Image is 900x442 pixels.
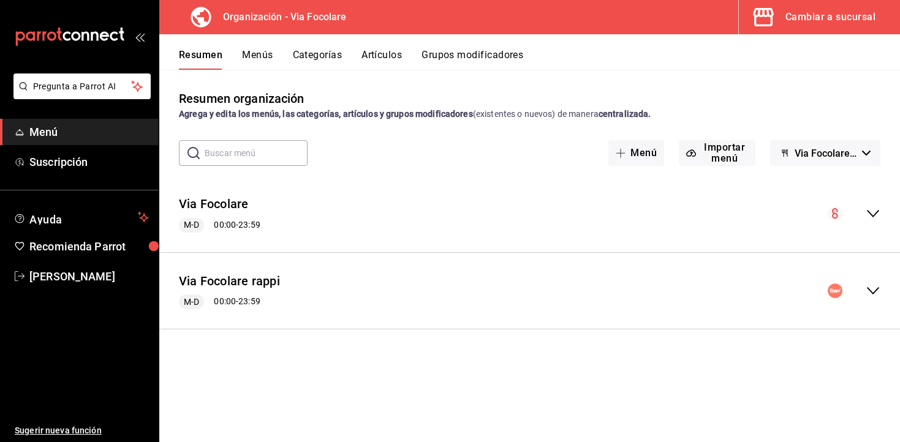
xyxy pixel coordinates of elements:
[13,73,151,99] button: Pregunta a Parrot AI
[29,210,133,225] span: Ayuda
[179,108,880,121] div: (existentes o nuevos) de manera
[9,89,151,102] a: Pregunta a Parrot AI
[179,272,280,290] button: Via Focolare rappi
[179,195,249,213] button: Via Focolare
[179,219,204,231] span: M-D
[29,154,149,170] span: Suscripción
[608,140,664,166] button: Menú
[242,49,273,70] button: Menús
[179,89,304,108] div: Resumen organización
[422,49,523,70] button: Grupos modificadores
[159,185,900,242] div: collapse-menu-row
[205,141,308,165] input: Buscar menú
[179,218,260,233] div: 00:00 - 23:59
[179,296,204,309] span: M-D
[213,10,347,24] h3: Organización - Via Focolare
[679,140,755,166] button: Importar menú
[135,32,145,42] button: open_drawer_menu
[33,80,132,93] span: Pregunta a Parrot AI
[599,109,651,119] strong: centralizada.
[159,263,900,320] div: collapse-menu-row
[179,109,473,119] strong: Agrega y edita los menús, las categorías, artículos y grupos modificadores
[361,49,402,70] button: Artículos
[770,140,880,166] button: Via Focolare - Borrador
[29,124,149,140] span: Menú
[29,268,149,285] span: [PERSON_NAME]
[179,49,900,70] div: navigation tabs
[179,49,222,70] button: Resumen
[15,424,149,437] span: Sugerir nueva función
[293,49,342,70] button: Categorías
[179,294,280,309] div: 00:00 - 23:59
[795,148,857,159] span: Via Focolare - Borrador
[785,9,875,26] div: Cambiar a sucursal
[29,238,149,255] span: Recomienda Parrot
